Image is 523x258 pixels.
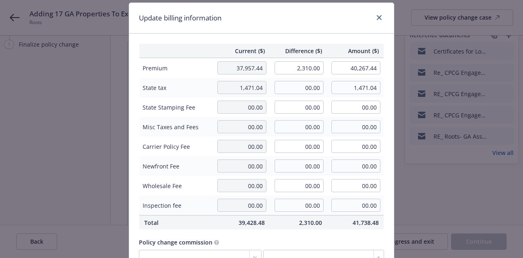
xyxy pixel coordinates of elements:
[332,47,379,55] span: Amount ($)
[217,218,265,227] span: 39,428.48
[143,64,209,72] span: Premium
[275,218,322,227] span: 2,310.00
[143,182,209,190] span: Wholesale Fee
[143,142,209,151] span: Carrier Policy Fee
[217,47,265,55] span: Current ($)
[143,201,209,210] span: Inspection fee
[143,103,209,112] span: State Stamping Fee
[139,238,212,246] span: Policy change commission
[143,123,209,131] span: Misc Taxes and Fees
[139,13,221,23] h1: Update billing information
[143,83,209,92] span: State tax
[374,13,384,22] a: close
[275,47,322,55] span: Difference ($)
[144,218,208,227] span: Total
[332,218,379,227] span: 41,738.48
[143,162,209,171] span: Newfront Fee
